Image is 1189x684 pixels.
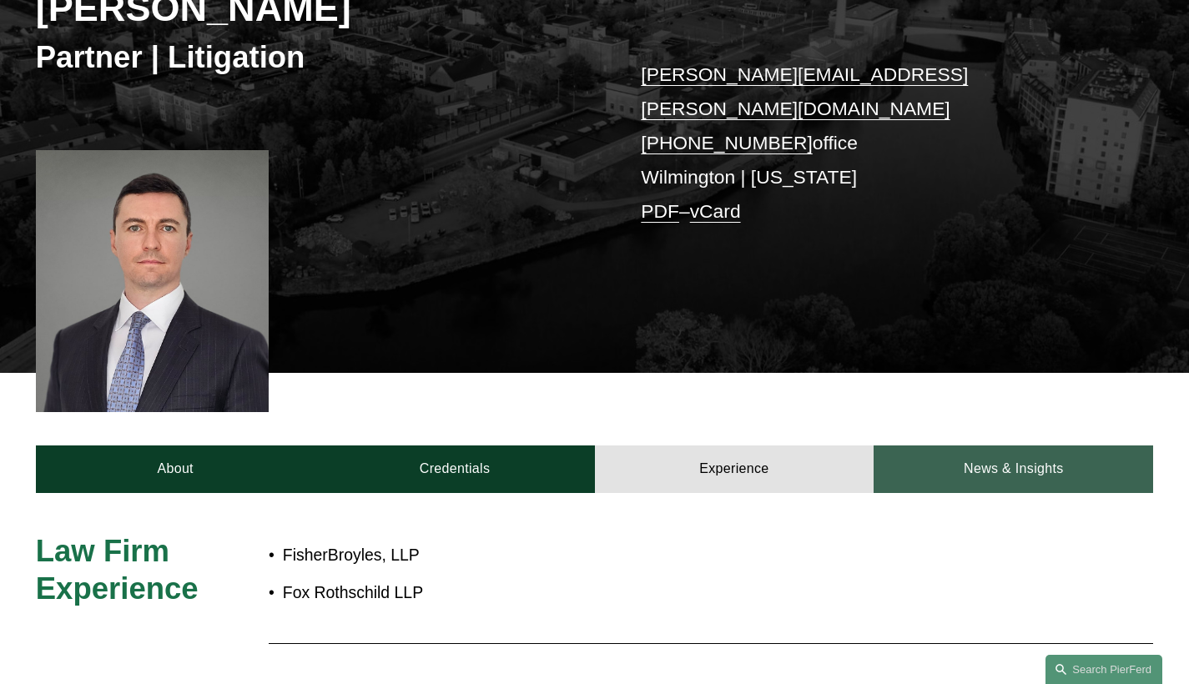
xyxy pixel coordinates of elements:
[283,541,1014,570] p: FisherBroyles, LLP
[36,534,199,606] span: Law Firm Experience
[690,200,741,222] a: vCard
[315,445,595,494] a: Credentials
[641,200,679,222] a: PDF
[1045,655,1162,684] a: Search this site
[641,132,813,153] a: [PHONE_NUMBER]
[283,578,1014,607] p: Fox Rothschild LLP
[641,63,968,119] a: [PERSON_NAME][EMAIL_ADDRESS][PERSON_NAME][DOMAIN_NAME]
[595,445,874,494] a: Experience
[641,58,1106,229] p: office Wilmington | [US_STATE] –
[36,445,315,494] a: About
[36,38,595,76] h3: Partner | Litigation
[874,445,1153,494] a: News & Insights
